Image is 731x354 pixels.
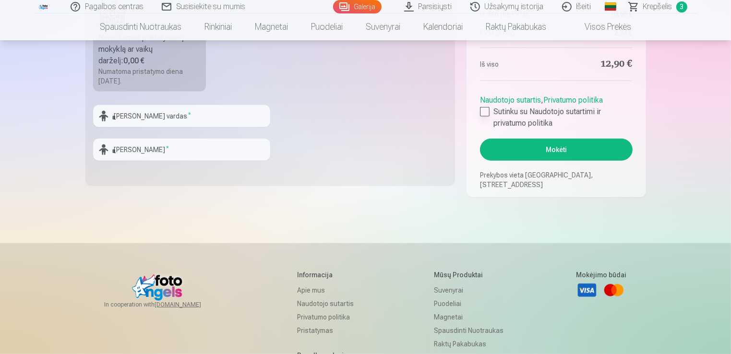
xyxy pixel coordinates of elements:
dt: Iš viso [480,58,551,71]
dd: 12,90 € [561,58,633,71]
img: /fa2 [38,4,49,10]
span: In cooperation with [104,301,224,308]
a: Pristatymas [297,324,361,337]
a: Puodeliai [434,297,503,310]
h5: Mūsų produktai [434,270,503,280]
a: Privatumo politika [543,95,603,105]
div: Nemokamas pristatymas į mokyklą ar vaikų darželį : [99,32,201,67]
div: , [480,91,632,129]
span: 3 [676,1,687,12]
a: Suvenyrai [354,13,412,40]
a: Visa [576,280,598,301]
h5: Mokėjimo būdai [576,270,627,280]
a: Suvenyrai [434,283,503,297]
a: Mastercard [603,280,624,301]
a: Puodeliai [300,13,354,40]
a: Naudotojo sutartis [480,95,541,105]
a: Rinkiniai [193,13,243,40]
p: Prekybos vieta [GEOGRAPHIC_DATA], [STREET_ADDRESS] [480,170,632,189]
a: Magnetai [434,310,503,324]
a: Apie mus [297,283,361,297]
div: Numatoma pristatymo diena [DATE]. [99,67,201,86]
a: Visos prekės [558,13,643,40]
b: 0,00 € [124,56,145,65]
a: Raktų pakabukas [474,13,558,40]
a: [DOMAIN_NAME] [155,301,224,308]
a: Spausdinti nuotraukas [434,324,503,337]
a: Spausdinti nuotraukas [88,13,193,40]
a: Raktų pakabukas [434,337,503,351]
a: Naudotojo sutartis [297,297,361,310]
a: Kalendoriai [412,13,474,40]
a: Magnetai [243,13,300,40]
a: Privatumo politika [297,310,361,324]
span: Krepšelis [643,1,672,12]
label: Sutinku su Naudotojo sutartimi ir privatumo politika [480,106,632,129]
h5: Informacija [297,270,361,280]
button: Mokėti [480,139,632,161]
